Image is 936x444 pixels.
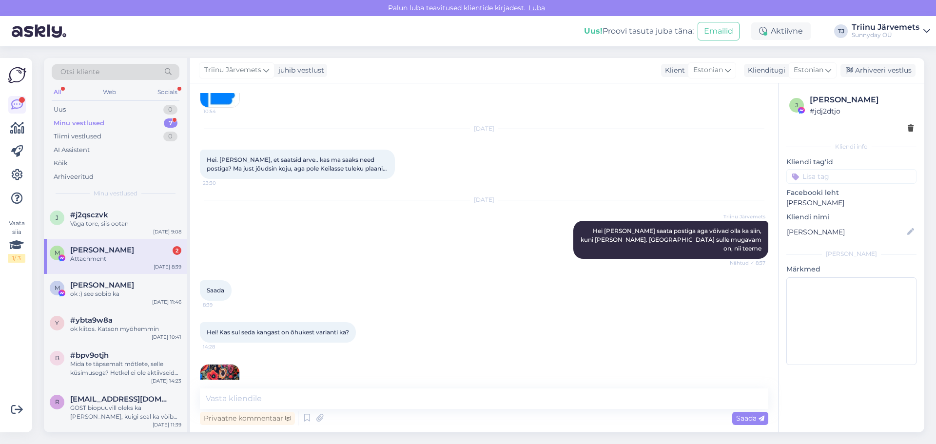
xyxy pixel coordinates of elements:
[101,86,118,98] div: Web
[786,188,916,198] p: Facebooki leht
[70,246,134,254] span: Margit Salk
[55,398,59,405] span: r
[56,214,58,221] span: j
[786,142,916,151] div: Kliendi info
[70,404,181,421] div: GOST biopuuvill oleks ka [PERSON_NAME], kuigi seal ka võib ette tulla erisusi
[154,263,181,270] div: [DATE] 8:39
[795,101,798,109] span: j
[207,328,349,336] span: Hei! Kas sul seda kangast on õhukest varianti ka?
[786,198,916,208] p: [PERSON_NAME]
[787,227,905,237] input: Lisa nimi
[156,86,179,98] div: Socials
[200,412,295,425] div: Privaatne kommentaar
[526,3,548,12] span: Luba
[786,264,916,274] p: Märkmed
[8,66,26,84] img: Askly Logo
[729,259,765,267] span: Nähtud ✓ 8:37
[60,67,99,77] span: Otsi kliente
[203,343,239,350] span: 14:28
[153,421,181,428] div: [DATE] 11:39
[55,284,60,291] span: M
[54,118,104,128] div: Minu vestlused
[786,250,916,258] div: [PERSON_NAME]
[55,249,60,256] span: M
[834,24,848,38] div: TJ
[173,246,181,255] div: 2
[207,287,224,294] span: Saada
[152,333,181,341] div: [DATE] 10:41
[751,22,811,40] div: Aktiivne
[54,145,90,155] div: AI Assistent
[204,65,261,76] span: Triinu Järvemets
[70,360,181,377] div: Mida te täpsemalt mõtlete, selle küsimusega? Hetkel ei ole aktiivseid sooduskponge.
[70,290,181,298] div: ok :) see sobib ka
[94,189,137,198] span: Minu vestlused
[163,105,177,115] div: 0
[55,354,59,362] span: b
[207,156,387,172] span: Hei. [PERSON_NAME], et saatsid arve.. kas ma saaks need postiga? Ma just jõudsin koju, aga pole K...
[810,106,914,116] div: # jdj2dtjo
[852,23,930,39] a: Triinu JärvemetsSunnyday OÜ
[584,26,603,36] b: Uus!
[274,65,324,76] div: juhib vestlust
[200,195,768,204] div: [DATE]
[584,25,694,37] div: Proovi tasuta juba täna:
[70,254,181,263] div: Attachment
[70,316,113,325] span: #ybta9w8a
[54,105,66,115] div: Uus
[200,124,768,133] div: [DATE]
[164,118,177,128] div: 7
[55,319,59,327] span: y
[54,172,94,182] div: Arhiveeritud
[736,414,764,423] span: Saada
[786,212,916,222] p: Kliendi nimi
[163,132,177,141] div: 0
[70,219,181,228] div: Väga tore, siis ootan
[151,377,181,385] div: [DATE] 14:23
[54,158,68,168] div: Kõik
[152,298,181,306] div: [DATE] 11:46
[786,157,916,167] p: Kliendi tag'id
[200,365,239,404] img: Attachment
[52,86,63,98] div: All
[840,64,916,77] div: Arhiveeri vestlus
[693,65,723,76] span: Estonian
[810,94,914,106] div: [PERSON_NAME]
[54,132,101,141] div: Tiimi vestlused
[698,22,740,40] button: Emailid
[153,228,181,235] div: [DATE] 9:08
[8,254,25,263] div: 1 / 3
[852,23,919,31] div: Triinu Järvemets
[794,65,823,76] span: Estonian
[203,179,239,187] span: 23:30
[70,211,108,219] span: #j2qsczvk
[70,325,181,333] div: ok kiitos. Katson myöhemmin
[852,31,919,39] div: Sunnyday OÜ
[744,65,785,76] div: Klienditugi
[786,169,916,184] input: Lisa tag
[70,351,109,360] span: #bpv9otjh
[203,301,239,309] span: 8:39
[203,108,240,115] span: 10:54
[8,219,25,263] div: Vaata siia
[661,65,685,76] div: Klient
[581,227,763,252] span: Hei [PERSON_NAME] saata postiga aga võivad olla ka siin, kuni [PERSON_NAME]. [GEOGRAPHIC_DATA] su...
[70,281,134,290] span: Mirell Veidenberg
[70,395,172,404] span: rekolama@gmail.com
[723,213,765,220] span: Triinu Järvemets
